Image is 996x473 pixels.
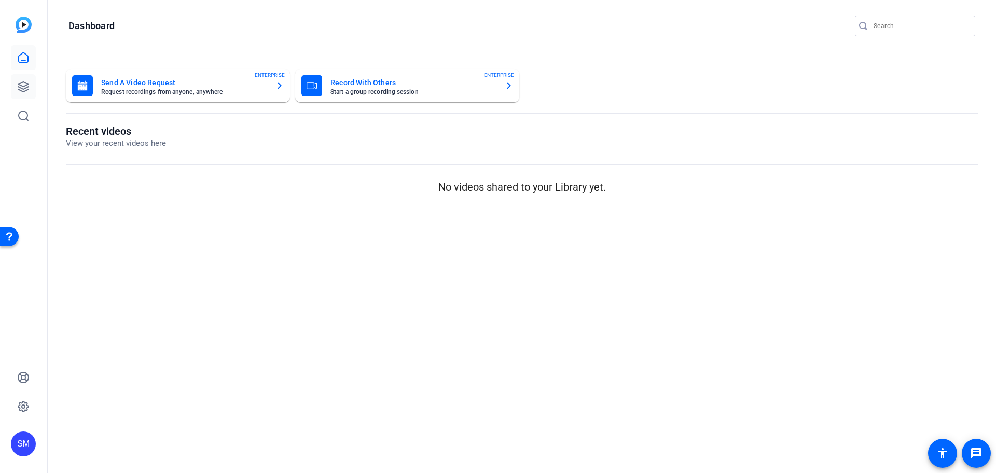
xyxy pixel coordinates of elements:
[936,447,949,460] mat-icon: accessibility
[66,69,290,102] button: Send A Video RequestRequest recordings from anyone, anywhereENTERPRISE
[16,17,32,33] img: blue-gradient.svg
[484,71,514,79] span: ENTERPRISE
[874,20,967,32] input: Search
[330,76,496,89] mat-card-title: Record With Others
[66,125,166,138] h1: Recent videos
[66,179,978,195] p: No videos shared to your Library yet.
[255,71,285,79] span: ENTERPRISE
[295,69,519,102] button: Record With OthersStart a group recording sessionENTERPRISE
[11,431,36,456] div: SM
[101,76,267,89] mat-card-title: Send A Video Request
[101,89,267,95] mat-card-subtitle: Request recordings from anyone, anywhere
[68,20,115,32] h1: Dashboard
[330,89,496,95] mat-card-subtitle: Start a group recording session
[970,447,983,460] mat-icon: message
[66,138,166,150] p: View your recent videos here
